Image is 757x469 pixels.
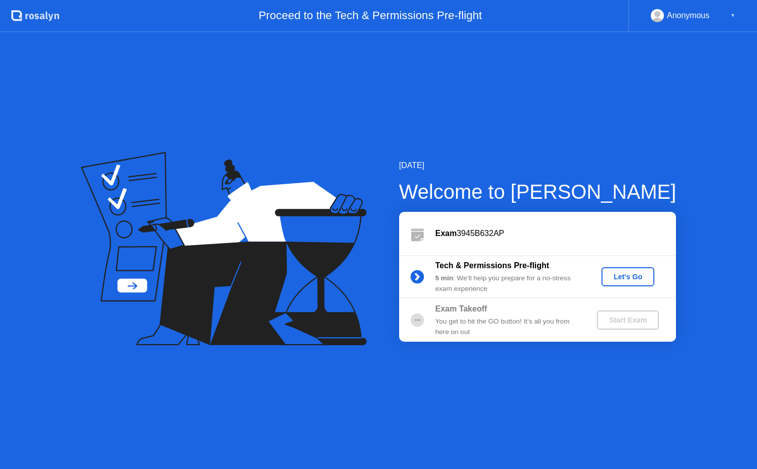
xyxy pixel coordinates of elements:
button: Start Exam [597,310,659,330]
div: 3945B632AP [435,227,676,240]
b: Exam [435,229,457,238]
b: 5 min [435,274,453,282]
div: Anonymous [667,9,710,22]
div: Start Exam [601,316,655,324]
div: ▼ [730,9,735,22]
b: Tech & Permissions Pre-flight [435,261,549,270]
b: Exam Takeoff [435,304,487,313]
div: Welcome to [PERSON_NAME] [399,177,676,207]
div: You get to hit the GO button! It’s all you from here on out [435,317,580,337]
button: Let's Go [601,267,654,286]
div: [DATE] [399,160,676,172]
div: : We’ll help you prepare for a no-stress exam experience [435,273,580,294]
div: Let's Go [605,273,650,281]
